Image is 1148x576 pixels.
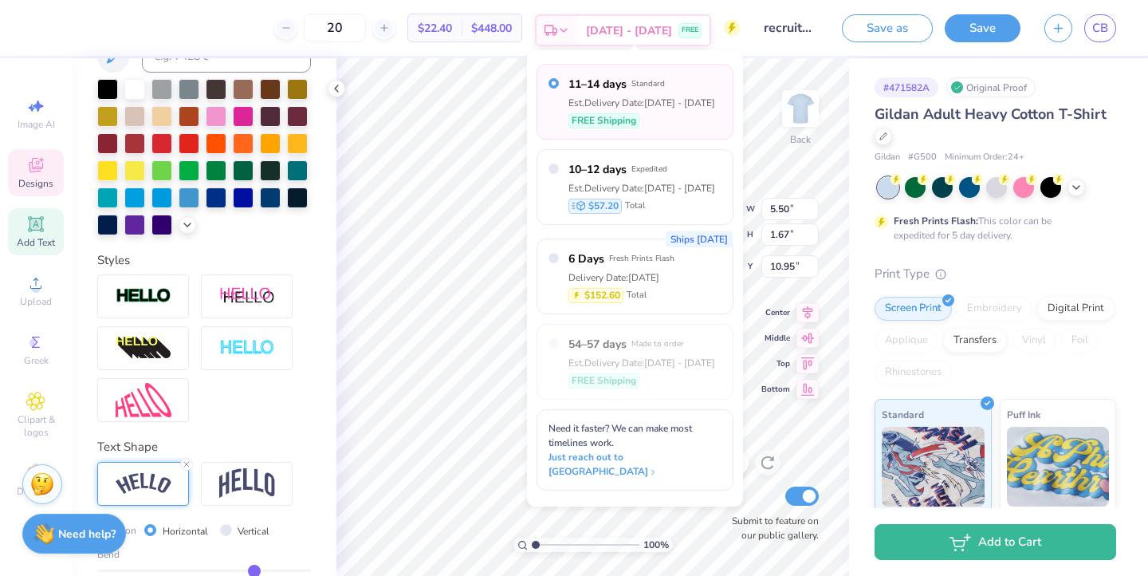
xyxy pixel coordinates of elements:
[957,297,1032,321] div: Embroidery
[875,151,900,164] span: Gildan
[163,524,208,539] label: Horizontal
[875,297,952,321] div: Screen Print
[18,118,55,131] span: Image AI
[572,113,636,128] span: FREE Shipping
[568,270,674,285] div: Delivery Date: [DATE]
[568,161,627,178] span: 10–12 days
[943,329,1007,353] div: Transfers
[18,177,53,190] span: Designs
[875,77,938,97] div: # 471582A
[875,361,952,385] div: Rhinestones
[1061,329,1099,353] div: Foil
[568,76,627,93] span: 11–14 days
[908,151,937,164] span: # G500
[761,384,790,395] span: Bottom
[723,514,819,542] label: Submit to feature on our public gallery.
[1092,19,1108,37] span: CB
[761,307,790,318] span: Center
[842,14,933,42] button: Save as
[1037,297,1115,321] div: Digital Print
[548,422,692,449] span: Need it faster? We can make most timelines work.
[1007,427,1110,507] img: Puff Ink
[97,251,311,270] div: Styles
[1007,406,1040,423] span: Puff Ink
[568,336,627,353] span: 54–57 days
[116,336,171,361] img: 3d Illusion
[588,199,619,213] span: $57.20
[784,93,816,124] img: Back
[24,354,49,367] span: Greek
[17,236,55,249] span: Add Text
[116,383,171,417] img: Free Distort
[761,358,790,369] span: Top
[568,96,715,110] div: Est. Delivery Date: [DATE] - [DATE]
[568,251,604,267] span: 6 Days
[304,14,366,42] input: – –
[875,524,1116,560] button: Add to Cart
[219,468,275,499] img: Arch
[1084,14,1116,42] a: CB
[894,215,978,227] strong: Fresh Prints Flash:
[875,265,1116,283] div: Print Type
[631,78,665,89] span: Standard
[97,547,120,562] span: Bend
[58,527,116,542] strong: Need help?
[625,199,645,213] span: Total
[1012,329,1056,353] div: Vinyl
[875,329,938,353] div: Applique
[790,132,811,147] div: Back
[631,164,667,175] span: Expedited
[752,12,830,44] input: Untitled Design
[97,438,311,456] div: Text Shape
[682,25,698,36] span: FREE
[875,105,1107,124] span: Gildan Adult Heavy Cotton T-Shirt
[586,22,672,39] span: [DATE] - [DATE]
[882,427,985,507] img: Standard
[894,214,1090,243] div: This color can be expedited for 5 day delivery.
[946,77,1036,97] div: Original Proof
[568,356,715,370] div: Est. Delivery Date: [DATE] - [DATE]
[882,406,924,423] span: Standard
[761,333,790,344] span: Middle
[238,524,269,539] label: Vertical
[548,450,721,479] span: Just reach out to [GEOGRAPHIC_DATA]
[945,151,1024,164] span: Minimum Order: 24 +
[20,295,52,308] span: Upload
[219,339,275,357] img: Negative Space
[8,413,64,439] span: Clipart & logos
[17,485,55,498] span: Decorate
[609,253,674,264] span: Fresh Prints Flash
[219,286,275,306] img: Shadow
[627,289,647,302] span: Total
[572,373,636,388] span: FREE Shipping
[568,181,715,195] div: Est. Delivery Date: [DATE] - [DATE]
[584,288,620,302] span: $152.60
[418,20,452,37] span: $22.40
[631,338,684,349] span: Made to order
[643,538,669,552] span: 100 %
[471,20,512,37] span: $448.00
[945,14,1020,42] button: Save
[116,287,171,306] img: Stroke
[116,473,171,495] img: Arc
